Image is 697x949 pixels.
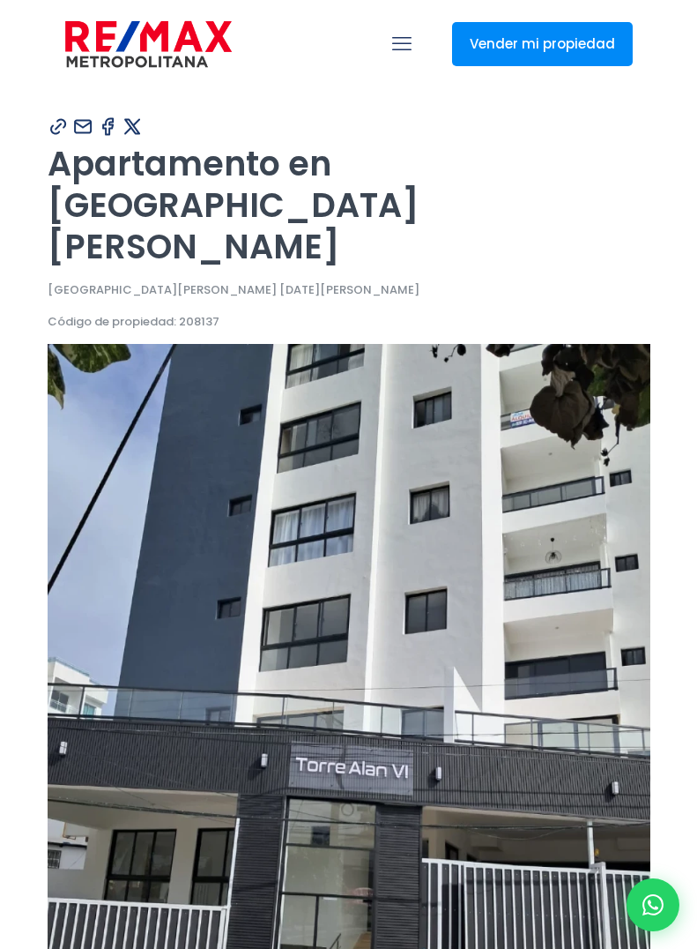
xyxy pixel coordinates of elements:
[97,116,119,138] img: Compartir
[65,18,232,71] img: remax-metropolitana-logo
[48,116,70,138] img: Compartir
[48,143,650,267] h1: Apartamento en [GEOGRAPHIC_DATA][PERSON_NAME]
[387,29,417,59] a: mobile menu
[122,116,144,138] img: Compartir
[72,116,94,138] img: Compartir
[48,280,650,299] p: [GEOGRAPHIC_DATA][PERSON_NAME] [DATE][PERSON_NAME]
[48,313,176,330] span: Código de propiedad:
[452,22,633,66] a: Vender mi propiedad
[179,313,219,330] span: 208137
